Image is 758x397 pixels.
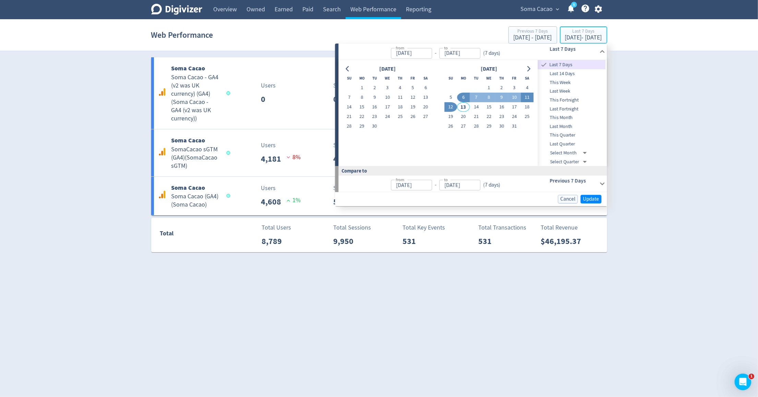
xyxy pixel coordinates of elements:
button: 12 [444,102,457,112]
button: Last 7 Days[DATE]- [DATE] [560,26,607,44]
th: Friday [508,73,521,83]
div: Last Month [538,122,606,131]
button: 5 [407,83,419,93]
button: 5 [444,93,457,102]
span: This Week [538,79,606,86]
button: 26 [407,112,419,121]
nav: presets [538,60,606,166]
button: 6 [419,83,432,93]
button: 17 [508,102,521,112]
p: 4,181 [261,153,287,165]
label: to [444,45,448,50]
button: 19 [444,112,457,121]
button: 23 [495,112,508,121]
th: Saturday [521,73,533,83]
div: Select Month [550,149,590,157]
button: 24 [508,112,521,121]
div: Previous 7 Days [514,29,552,35]
h6: Last 7 Days [550,45,597,53]
div: Select Quarter [550,157,590,166]
div: Last Week [538,87,606,96]
div: [DATE] [479,65,499,74]
button: 12 [407,93,419,102]
a: 5 [571,2,577,8]
button: 11 [521,93,533,102]
b: Soma Cacao [171,64,205,72]
span: This Month [538,114,606,121]
button: 15 [483,102,495,112]
p: 1 % [287,196,301,205]
button: Update [580,195,601,203]
p: Sessions [333,184,356,193]
button: 15 [356,102,368,112]
p: Sessions [333,141,356,150]
button: 29 [483,121,495,131]
button: 19 [407,102,419,112]
button: 20 [419,102,432,112]
th: Sunday [343,73,356,83]
iframe: Intercom live chat [735,374,751,390]
a: Soma CacaoSomaCacao sGTM (GA4)(SomaCacao sGTM)Users4,181 8%Sessions4,741 9%Key Events269 17%Trans... [151,129,607,176]
span: Data last synced: 12 Oct 2025, 4:02pm (AEDT) [226,151,232,155]
span: 1 [749,374,754,379]
button: 3 [508,83,521,93]
b: Soma Cacao [171,184,205,192]
button: 3 [381,83,394,93]
button: 22 [483,112,495,121]
button: 28 [470,121,482,131]
button: 21 [343,112,356,121]
text: 5 [573,2,575,7]
button: 31 [508,121,521,131]
button: 23 [368,112,381,121]
span: Last Quarter [538,140,606,148]
th: Monday [356,73,368,83]
button: 13 [419,93,432,102]
p: Total Key Events [402,223,445,232]
div: Compare to [335,166,607,175]
button: 25 [521,112,533,121]
label: from [396,45,404,50]
th: Thursday [394,73,407,83]
div: - [432,181,439,189]
button: 7 [470,93,482,102]
button: 14 [470,102,482,112]
button: 10 [381,93,394,102]
p: Total Sessions [333,223,371,232]
p: 4,608 [261,196,287,208]
div: This Quarter [538,131,606,140]
button: 29 [356,121,368,131]
button: 20 [457,112,470,121]
div: from-to(7 days)Previous 7 Days [338,176,607,192]
p: Sessions [333,81,356,90]
span: Data last synced: 12 Oct 2025, 9:02pm (AEDT) [226,91,232,95]
a: Soma CacaoSoma Cacao - GA4 (v2 was UK currency) (GA4)(Soma Cacao - GA4 (v2 was UK currency))Users... [151,57,607,129]
div: This Week [538,78,606,87]
button: 8 [483,93,495,102]
button: Go to next month [524,64,533,73]
button: 16 [495,102,508,112]
div: [DATE] [377,65,398,74]
div: Last 7 Days [565,29,602,35]
div: [DATE] - [DATE] [514,35,552,41]
button: 14 [343,102,356,112]
h5: SomaCacao sGTM (GA4) ( SomaCacao sGTM ) [171,145,220,170]
th: Monday [457,73,470,83]
button: 30 [368,121,381,131]
button: 6 [457,93,470,102]
label: from [396,177,404,183]
button: 21 [470,112,482,121]
th: Saturday [419,73,432,83]
button: 2 [368,83,381,93]
span: expand_more [555,6,561,12]
p: 531 [402,235,421,247]
button: 4 [394,83,407,93]
button: 9 [495,93,508,102]
button: 25 [394,112,407,121]
label: to [444,177,448,183]
p: 8 % [287,153,301,162]
span: This Fortnight [538,96,606,104]
button: 1 [356,83,368,93]
span: Cancel [560,197,575,202]
span: Last Month [538,123,606,130]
